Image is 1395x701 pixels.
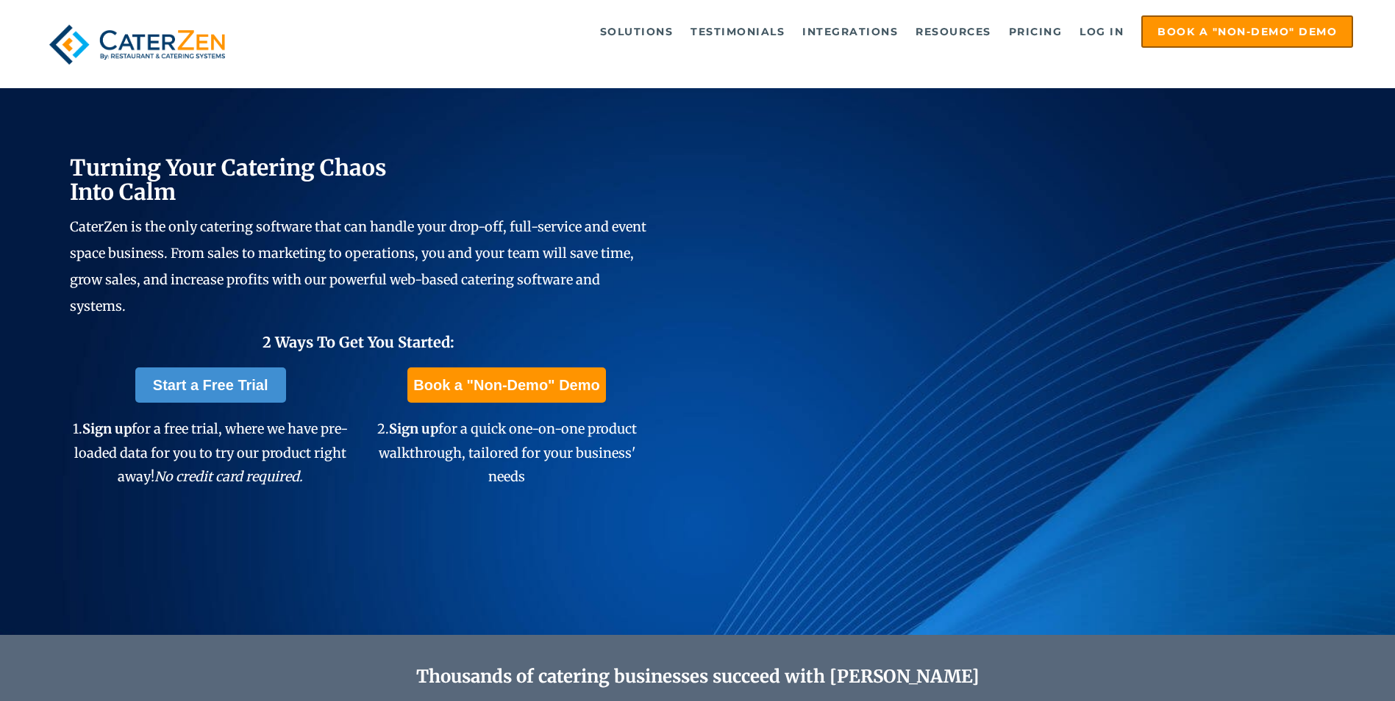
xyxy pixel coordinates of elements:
span: Sign up [82,420,132,437]
em: No credit card required. [154,468,303,485]
span: CaterZen is the only catering software that can handle your drop-off, full-service and event spac... [70,218,646,314]
a: Log in [1072,17,1131,46]
a: Solutions [593,17,681,46]
a: Start a Free Trial [135,367,286,403]
h2: Thousands of catering businesses succeed with [PERSON_NAME] [140,666,1256,688]
span: Sign up [389,420,438,437]
span: Turning Your Catering Chaos Into Calm [70,154,387,206]
span: 2 Ways To Get You Started: [263,333,454,351]
span: 1. for a free trial, where we have pre-loaded data for you to try our product right away! [73,420,348,485]
a: Book a "Non-Demo" Demo [1141,15,1353,48]
a: Book a "Non-Demo" Demo [407,367,605,403]
a: Pricing [1002,17,1070,46]
span: 2. for a quick one-on-one product walkthrough, tailored for your business' needs [377,420,637,485]
img: caterzen [42,15,232,73]
div: Navigation Menu [266,15,1353,48]
a: Resources [908,17,999,46]
a: Integrations [795,17,905,46]
a: Testimonials [683,17,792,46]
